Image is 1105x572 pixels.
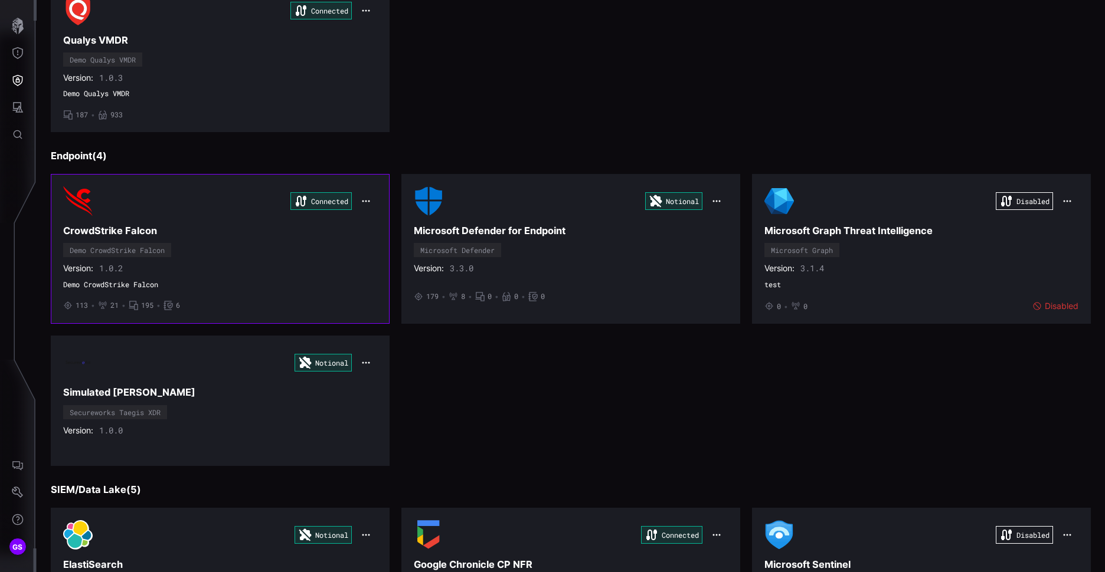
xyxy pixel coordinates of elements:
[63,386,377,399] h3: Simulated [PERSON_NAME]
[521,292,525,301] span: •
[426,292,439,301] span: 179
[63,558,377,571] h3: ElastiSearch
[91,301,95,310] span: •
[803,302,807,311] span: 0
[461,292,465,301] span: 8
[1,533,35,560] button: GS
[764,225,1078,237] h3: Microsoft Graph Threat Intelligence
[414,186,443,216] img: Microsoft Defender
[99,263,123,274] span: 1.0.2
[764,558,1078,571] h3: Microsoft Sentinel
[764,520,794,550] img: Microsoft Sentinel
[771,246,833,254] div: Microsoft Graph
[63,520,93,550] img: ElasticSearch
[110,110,123,120] span: 933
[110,301,119,310] span: 21
[91,110,95,120] span: •
[784,302,788,311] span: •
[645,192,702,210] div: Notional
[63,348,93,377] img: Secureworks Taegis XDR
[414,520,443,550] img: Google Chronicle
[996,192,1053,210] div: Disabled
[63,225,377,237] h3: CrowdStrike Falcon
[99,73,123,83] span: 1.0.3
[514,292,518,301] span: 0
[414,558,728,571] h3: Google Chronicle CP NFR
[156,301,161,310] span: •
[70,246,165,254] div: Demo CrowdStrike Falcon
[420,246,495,254] div: Microsoft Defender
[63,73,93,83] span: Version:
[468,292,472,301] span: •
[63,34,377,47] h3: Qualys VMDR
[541,292,545,301] span: 0
[764,263,795,274] span: Version:
[63,425,93,436] span: Version:
[76,110,88,120] span: 187
[764,186,794,216] img: Microsoft Graph
[295,354,352,372] div: Notional
[70,409,161,416] div: Secureworks Taegis XDR
[51,484,1091,496] h3: SIEM/Data Lake ( 5 )
[1032,301,1078,311] div: Disabled
[12,541,23,553] span: GS
[414,225,728,237] h3: Microsoft Defender for Endpoint
[122,301,126,310] span: •
[495,292,499,301] span: •
[63,186,93,216] img: Demo CrowdStrike Falcon
[641,526,702,544] div: Connected
[764,280,1078,290] span: test
[70,56,136,63] div: Demo Qualys VMDR
[99,425,123,436] span: 1.0.0
[295,526,352,544] div: Notional
[141,301,153,310] span: 195
[63,280,377,290] span: Demo CrowdStrike Falcon
[63,263,93,274] span: Version:
[51,150,1091,162] h3: Endpoint ( 4 )
[414,263,444,274] span: Version:
[76,301,88,310] span: 113
[800,263,824,274] span: 3.1.4
[290,192,352,210] div: Connected
[488,292,492,301] span: 0
[63,89,377,98] span: Demo Qualys VMDR
[777,302,781,311] span: 0
[450,263,473,274] span: 3.3.0
[996,526,1053,544] div: Disabled
[176,301,180,310] span: 6
[442,292,446,301] span: •
[290,2,352,19] div: Connected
